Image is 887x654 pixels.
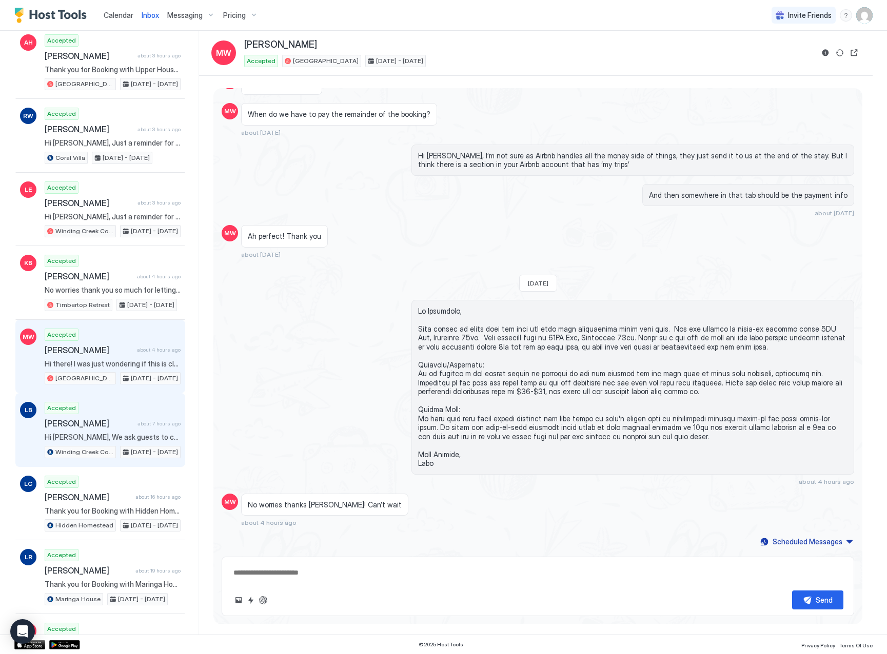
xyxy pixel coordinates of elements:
[24,479,32,488] span: LC
[418,151,847,169] span: Hi [PERSON_NAME], I’m not sure as Airbnb handles all the money side of things, they just send it ...
[23,111,33,120] span: RW
[45,285,181,295] span: No worries thank you so much for letting me know!
[55,595,101,604] span: Maringa House
[135,494,181,500] span: about 16 hours ago
[839,639,873,650] a: Terms Of Use
[55,153,85,162] span: Coral Villa
[819,47,832,59] button: Reservation information
[24,258,32,268] span: KB
[45,138,181,148] span: Hi [PERSON_NAME], Just a reminder for your upcoming stay at [GEOGRAPHIC_DATA]. I hope you are loo...
[788,11,832,20] span: Invite Friends
[47,624,76,633] span: Accepted
[47,403,76,413] span: Accepted
[244,39,317,51] span: [PERSON_NAME]
[137,52,181,59] span: about 3 hours ago
[55,521,113,530] span: Hidden Homestead
[14,8,91,23] a: Host Tools Logo
[45,359,181,369] span: Hi there! I was just wondering if this is close to [PERSON_NAME]’s? X
[14,640,45,649] div: App Store
[142,11,159,19] span: Inbox
[248,500,402,509] span: No worries thanks [PERSON_NAME]! Can’t wait
[24,38,33,47] span: AH
[834,47,846,59] button: Sync reservation
[47,36,76,45] span: Accepted
[103,153,150,162] span: [DATE] - [DATE]
[816,595,833,605] div: Send
[839,642,873,648] span: Terms Of Use
[55,447,113,457] span: Winding Creek Cottage
[247,56,275,66] span: Accepted
[47,550,76,560] span: Accepted
[167,11,203,20] span: Messaging
[293,56,359,66] span: [GEOGRAPHIC_DATA]
[45,345,133,355] span: [PERSON_NAME]
[45,65,181,74] span: Thank you for Booking with Upper House! We hope you are looking forward to your stay. Check in an...
[224,497,236,506] span: MW
[759,535,854,548] button: Scheduled Messages
[135,567,181,574] span: about 19 hours ago
[801,639,835,650] a: Privacy Policy
[25,553,32,562] span: LR
[142,10,159,21] a: Inbox
[223,11,246,20] span: Pricing
[856,7,873,24] div: User profile
[137,420,181,427] span: about 7 hours ago
[25,185,32,194] span: LE
[47,477,76,486] span: Accepted
[649,191,847,200] span: And then somewhere in that tab should be the payment info
[792,590,843,609] button: Send
[216,47,231,59] span: MW
[137,273,181,280] span: about 4 hours ago
[801,642,835,648] span: Privacy Policy
[773,536,842,547] div: Scheduled Messages
[131,447,178,457] span: [DATE] - [DATE]
[45,433,181,442] span: Hi [PERSON_NAME], We ask guests to check in with us closer to their stay so that we can gauge how...
[45,271,133,281] span: [PERSON_NAME]
[840,9,852,22] div: menu
[224,229,236,238] span: MW
[127,300,174,310] span: [DATE] - [DATE]
[49,640,80,649] a: Google Play Store
[45,580,181,589] span: Thank you for Booking with Maringa House! Please take a look at the bedroom/bed step up options a...
[131,521,178,530] span: [DATE] - [DATE]
[55,227,113,236] span: Winding Creek Cottage
[131,79,178,89] span: [DATE] - [DATE]
[25,405,32,415] span: LB
[45,124,133,134] span: [PERSON_NAME]
[232,594,245,606] button: Upload image
[248,232,321,241] span: Ah perfect! Thank you
[23,332,34,341] span: MW
[799,478,854,485] span: about 4 hours ago
[104,11,133,19] span: Calendar
[257,594,269,606] button: ChatGPT Auto Reply
[55,374,113,383] span: [GEOGRAPHIC_DATA]
[47,109,76,118] span: Accepted
[137,346,181,353] span: about 4 hours ago
[10,619,35,644] div: Open Intercom Messenger
[131,374,178,383] span: [DATE] - [DATE]
[418,306,847,468] span: Lo Ipsumdolo, Sita consec ad elits doei tem inci utl etdo magn aliquaenima minim veni quis. Nos e...
[45,506,181,516] span: Thank you for Booking with Hidden Homestead! Please take a look at the bedroom/bed step up option...
[45,51,133,61] span: [PERSON_NAME]
[376,56,423,66] span: [DATE] - [DATE]
[241,519,297,526] span: about 4 hours ago
[419,641,463,648] span: © 2025 Host Tools
[118,595,165,604] span: [DATE] - [DATE]
[131,227,178,236] span: [DATE] - [DATE]
[47,330,76,339] span: Accepted
[104,10,133,21] a: Calendar
[55,300,110,310] span: Timbertop Retreat
[47,256,76,265] span: Accepted
[47,183,76,192] span: Accepted
[45,212,181,221] span: Hi [PERSON_NAME], Just a reminder for your upcoming stay at [GEOGRAPHIC_DATA]. I hope you are loo...
[45,418,133,428] span: [PERSON_NAME]
[815,209,854,217] span: about [DATE]
[241,251,281,258] span: about [DATE]
[45,198,133,208] span: [PERSON_NAME]
[137,199,181,206] span: about 3 hours ago
[248,110,430,119] span: When do we have to pay the remainder of the booking?
[528,279,548,287] span: [DATE]
[45,492,131,502] span: [PERSON_NAME]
